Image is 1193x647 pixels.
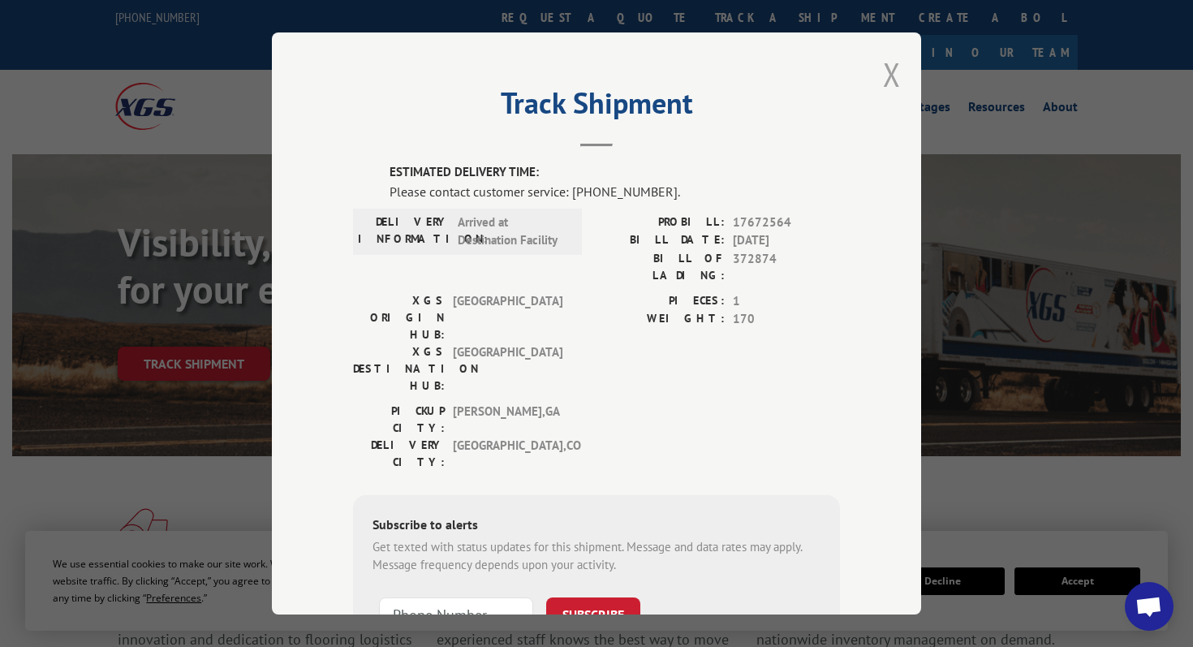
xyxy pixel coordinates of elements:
span: 372874 [733,249,840,283]
input: Phone Number [379,597,533,631]
span: 170 [733,310,840,329]
h2: Track Shipment [353,92,840,123]
label: BILL OF LADING: [596,249,725,283]
span: 17672564 [733,213,840,231]
div: Subscribe to alerts [373,514,820,537]
label: DELIVERY CITY: [353,436,445,470]
span: 1 [733,291,840,310]
label: PIECES: [596,291,725,310]
label: ESTIMATED DELIVERY TIME: [390,163,840,182]
span: [DATE] [733,231,840,250]
label: WEIGHT: [596,310,725,329]
span: [GEOGRAPHIC_DATA] [453,291,562,343]
div: Get texted with status updates for this shipment. Message and data rates may apply. Message frequ... [373,537,820,574]
label: PICKUP CITY: [353,402,445,436]
label: XGS DESTINATION HUB: [353,343,445,394]
button: Close modal [883,53,901,96]
span: [GEOGRAPHIC_DATA] , CO [453,436,562,470]
div: Open chat [1125,582,1174,631]
label: XGS ORIGIN HUB: [353,291,445,343]
label: BILL DATE: [596,231,725,250]
label: DELIVERY INFORMATION: [358,213,450,249]
span: [PERSON_NAME] , GA [453,402,562,436]
span: [GEOGRAPHIC_DATA] [453,343,562,394]
button: SUBSCRIBE [546,597,640,631]
label: PROBILL: [596,213,725,231]
div: Please contact customer service: [PHONE_NUMBER]. [390,181,840,201]
span: Arrived at Destination Facility [458,213,567,249]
